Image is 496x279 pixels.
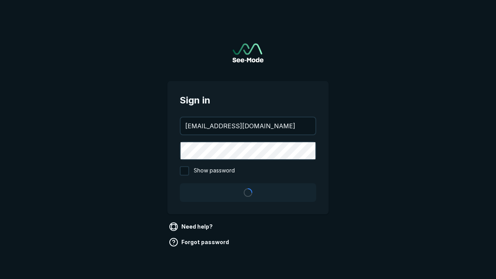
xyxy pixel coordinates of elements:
span: Sign in [180,93,316,107]
a: Need help? [167,220,216,233]
img: See-Mode Logo [232,43,263,62]
input: your@email.com [181,117,315,134]
a: Forgot password [167,236,232,248]
span: Show password [194,166,235,176]
a: Go to sign in [232,43,263,62]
